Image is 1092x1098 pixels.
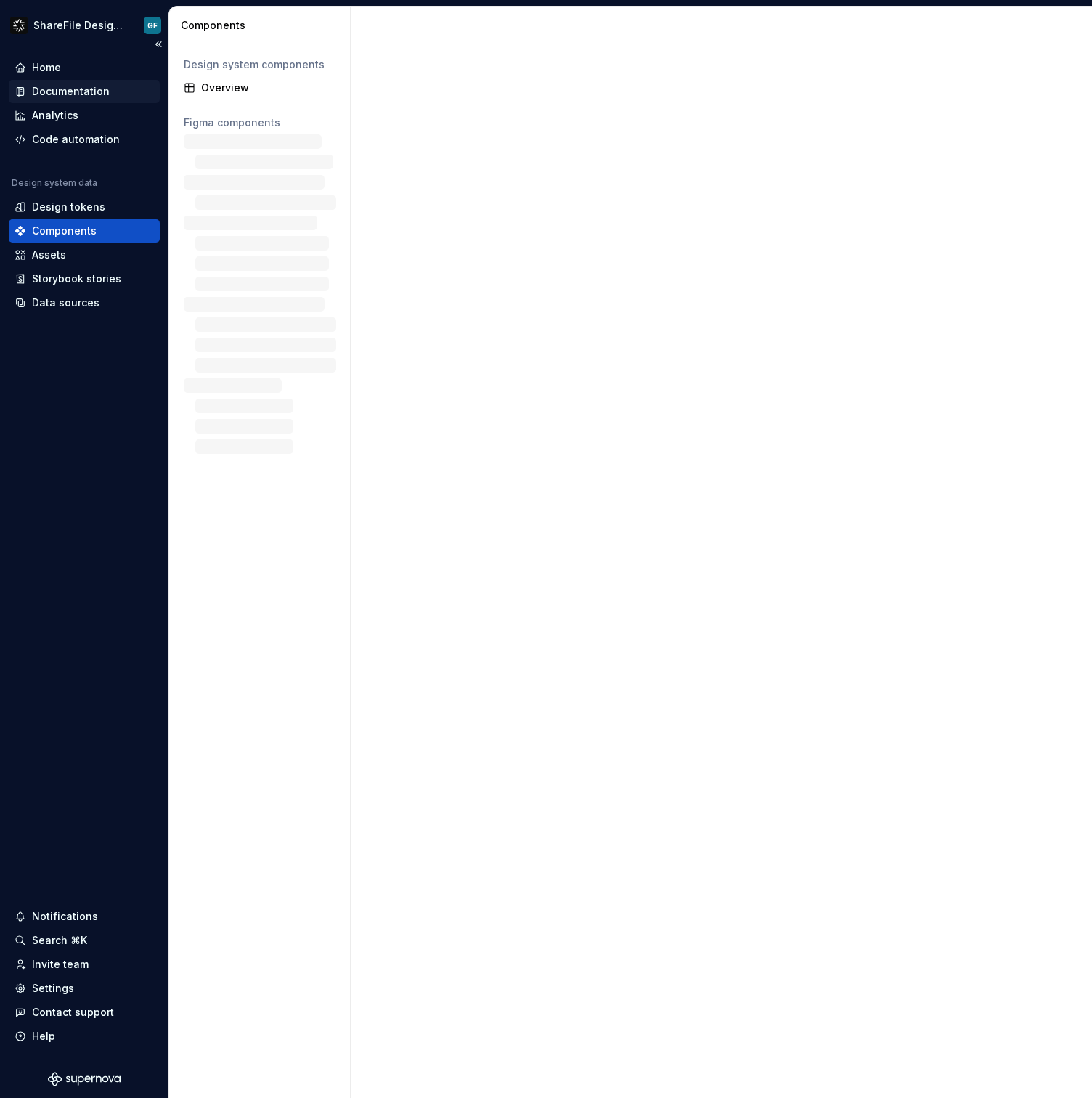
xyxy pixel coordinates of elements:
[33,18,126,33] div: ShareFile Design System
[32,1005,114,1020] div: Contact support
[178,76,341,99] a: Overview
[9,219,160,243] a: Components
[32,296,99,310] div: Data sources
[148,34,168,54] button: Collapse sidebar
[12,177,97,189] div: Design system data
[9,953,160,976] a: Invite team
[32,272,121,286] div: Storybook stories
[32,84,110,99] div: Documentation
[9,128,160,151] a: Code automation
[32,108,78,123] div: Analytics
[184,115,335,130] div: Figma components
[32,60,61,75] div: Home
[32,957,89,972] div: Invite team
[201,81,335,95] div: Overview
[9,104,160,127] a: Analytics
[32,981,74,996] div: Settings
[32,248,66,262] div: Assets
[32,1029,55,1044] div: Help
[9,929,160,952] button: Search ⌘K
[9,195,160,219] a: Design tokens
[181,18,344,33] div: Components
[32,132,120,147] div: Code automation
[9,1025,160,1048] button: Help
[9,80,160,103] a: Documentation
[10,17,28,34] img: 16fa4d48-c719-41e7-904a-cec51ff481f5.png
[32,909,98,924] div: Notifications
[3,9,166,41] button: ShareFile Design SystemGF
[32,200,105,214] div: Design tokens
[9,267,160,290] a: Storybook stories
[32,933,87,948] div: Search ⌘K
[147,20,158,31] div: GF
[9,56,160,79] a: Home
[32,224,97,238] div: Components
[9,977,160,1000] a: Settings
[9,243,160,267] a: Assets
[48,1072,121,1086] svg: Supernova Logo
[9,905,160,928] button: Notifications
[9,291,160,314] a: Data sources
[9,1001,160,1024] button: Contact support
[184,57,335,72] div: Design system components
